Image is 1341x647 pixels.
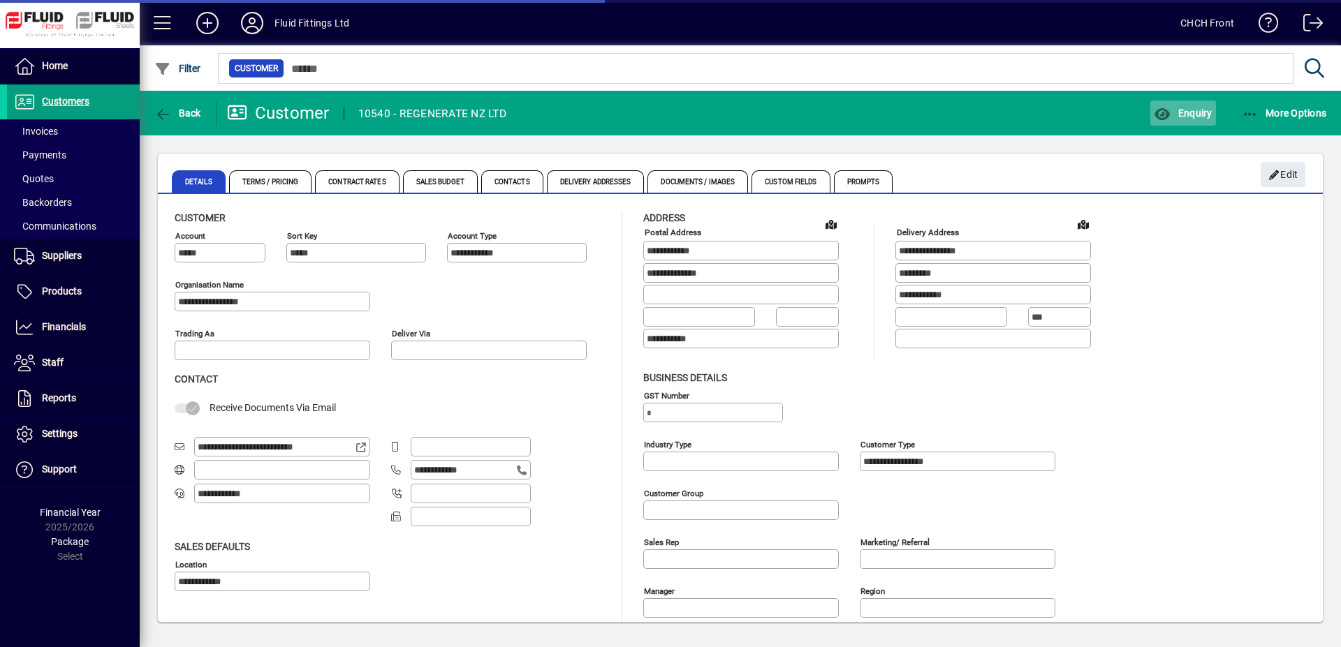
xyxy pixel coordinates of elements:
[42,428,78,439] span: Settings
[42,392,76,403] span: Reports
[7,239,140,274] a: Suppliers
[210,402,336,413] span: Receive Documents Via Email
[7,381,140,416] a: Reports
[51,536,89,547] span: Package
[154,63,201,74] span: Filter
[175,212,226,223] span: Customer
[392,329,430,339] mat-label: Deliver via
[644,537,679,546] mat-label: Sales rep
[7,49,140,84] a: Home
[7,191,140,214] a: Backorders
[547,170,645,193] span: Delivery Addresses
[358,103,506,125] div: 10540 - REGENERATE NZ LTD
[42,250,82,261] span: Suppliers
[644,488,703,498] mat-label: Customer group
[820,213,842,235] a: View on map
[644,586,675,595] mat-label: Manager
[42,60,68,71] span: Home
[274,12,349,34] div: Fluid Fittings Ltd
[7,417,140,452] a: Settings
[643,372,727,383] span: Business details
[14,149,66,161] span: Payments
[175,373,218,385] span: Contact
[42,285,82,297] span: Products
[42,321,86,332] span: Financials
[1242,107,1327,119] span: More Options
[14,126,58,137] span: Invoices
[7,119,140,143] a: Invoices
[14,173,54,184] span: Quotes
[175,541,250,552] span: Sales defaults
[175,280,244,290] mat-label: Organisation name
[1293,3,1324,48] a: Logout
[860,586,885,595] mat-label: Region
[7,310,140,345] a: Financials
[1072,213,1094,235] a: View on map
[7,452,140,487] a: Support
[42,357,64,368] span: Staff
[175,559,207,569] mat-label: Location
[860,439,915,449] mat-label: Customer type
[14,197,72,208] span: Backorders
[1268,163,1298,186] span: Edit
[1261,162,1305,187] button: Edit
[644,439,691,449] mat-label: Industry type
[42,463,77,475] span: Support
[140,101,217,126] app-page-header-button: Back
[752,170,830,193] span: Custom Fields
[1154,107,1212,119] span: Enquiry
[448,231,497,241] mat-label: Account Type
[1150,101,1215,126] button: Enquiry
[227,102,330,124] div: Customer
[7,345,140,380] a: Staff
[834,170,893,193] span: Prompts
[315,170,399,193] span: Contract Rates
[644,390,689,400] mat-label: GST Number
[7,167,140,191] a: Quotes
[154,107,201,119] span: Back
[42,96,89,107] span: Customers
[185,10,230,36] button: Add
[175,329,214,339] mat-label: Trading as
[7,214,140,238] a: Communications
[40,507,101,518] span: Financial Year
[151,56,205,81] button: Filter
[481,170,543,193] span: Contacts
[643,212,685,223] span: Address
[1180,12,1234,34] div: CHCH Front
[860,537,930,546] mat-label: Marketing/ Referral
[287,231,317,241] mat-label: Sort key
[647,170,748,193] span: Documents / Images
[1238,101,1331,126] button: More Options
[403,170,478,193] span: Sales Budget
[151,101,205,126] button: Back
[7,274,140,309] a: Products
[14,221,96,232] span: Communications
[175,231,205,241] mat-label: Account
[172,170,226,193] span: Details
[235,61,278,75] span: Customer
[229,170,312,193] span: Terms / Pricing
[230,10,274,36] button: Profile
[1248,3,1279,48] a: Knowledge Base
[7,143,140,167] a: Payments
